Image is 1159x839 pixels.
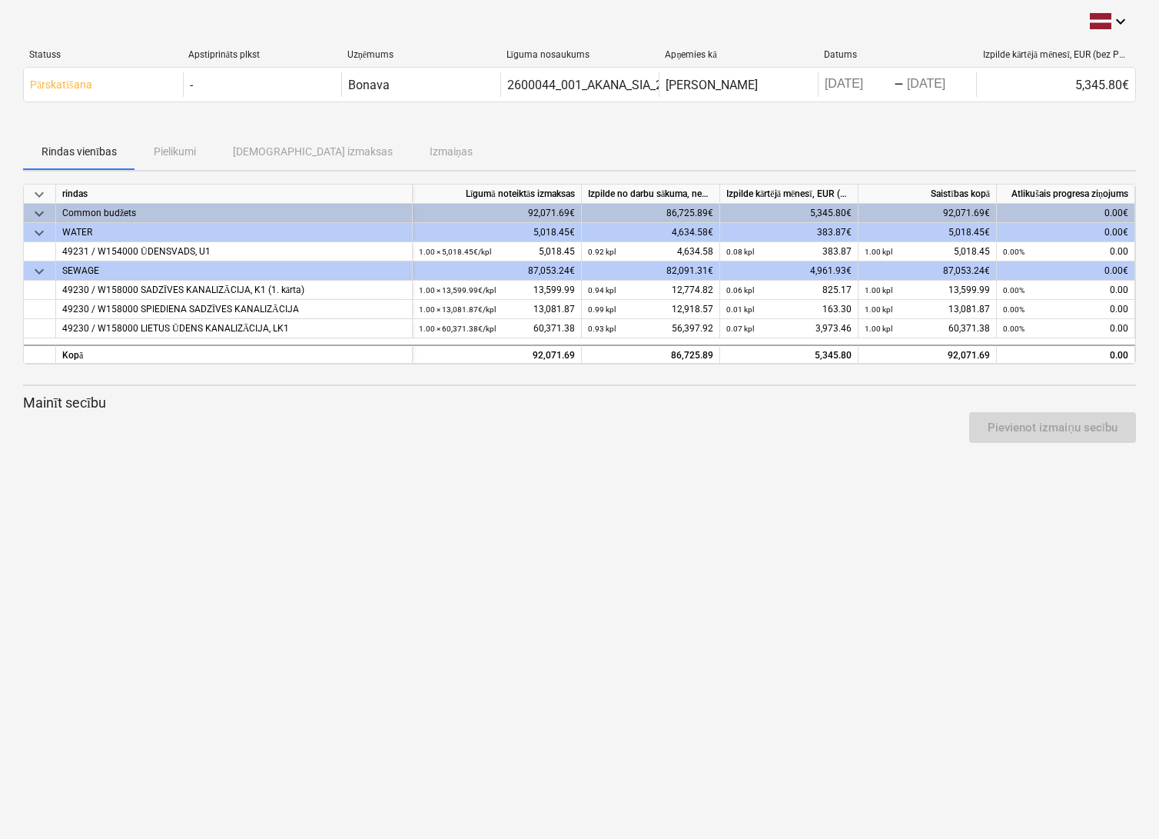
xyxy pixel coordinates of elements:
[726,305,754,314] small: 0.01 kpl
[720,223,858,242] div: 383.87€
[858,185,997,204] div: Saistības kopā
[665,49,812,61] div: Apņemies kā
[904,74,976,95] input: Beigu datums
[419,242,575,261] div: 5,018.45
[1003,281,1128,300] div: 0.00
[56,185,413,204] div: rindas
[720,204,858,223] div: 5,345.80€
[726,325,754,333] small: 0.07 kpl
[588,346,713,365] div: 86,725.89
[858,223,997,242] div: 5,018.45€
[190,78,193,92] div: -
[30,224,48,242] span: keyboard_arrow_down
[582,204,720,223] div: 86,725.89€
[588,242,713,261] div: 4,634.58
[824,49,971,60] div: Datums
[62,281,406,300] div: 49230 / W158000 SADZĪVES KANALIZĀCIJA, K1 (1. kārta)
[858,204,997,223] div: 92,071.69€
[419,346,575,365] div: 92,071.69
[588,319,713,338] div: 56,397.92
[348,78,390,92] div: Bonava
[865,281,990,300] div: 13,599.99
[858,345,997,364] div: 92,071.69
[582,185,720,204] div: Izpilde no darbu sākuma, neskaitot kārtējā mēneša izpildi
[347,49,494,61] div: Uzņēmums
[726,281,852,300] div: 825.17
[588,248,616,256] small: 0.92 kpl
[419,248,491,256] small: 1.00 × 5,018.45€ / kpl
[720,185,858,204] div: Izpilde kārtējā mēnesī, EUR (bez PVN)
[419,281,575,300] div: 13,599.99
[413,223,582,242] div: 5,018.45€
[1003,346,1128,365] div: 0.00
[894,80,904,89] div: -
[1003,286,1025,295] small: 0.00%
[726,319,852,338] div: 3,973.46
[30,185,48,204] span: keyboard_arrow_down
[62,300,406,319] div: 49230 / W158000 SPIEDIENA SADZĪVES KANALIZĀCIJA
[997,204,1135,223] div: 0.00€
[588,305,616,314] small: 0.99 kpl
[413,185,582,204] div: Līgumā noteiktās izmaksas
[56,345,413,364] div: Kopā
[23,394,1136,412] p: Mainīt secību
[822,74,894,95] input: Sākuma datums
[588,300,713,319] div: 12,918.57
[720,261,858,281] div: 4,961.93€
[1003,305,1025,314] small: 0.00%
[976,72,1135,97] div: 5,345.80€
[413,204,582,223] div: 92,071.69€
[62,242,406,261] div: 49231 / W154000 ŪDENSVADS, U1
[865,242,990,261] div: 5,018.45
[188,49,335,61] div: Apstiprināts plkst
[29,49,176,60] div: Statuss
[858,261,997,281] div: 87,053.24€
[582,223,720,242] div: 4,634.58€
[419,325,496,333] small: 1.00 × 60,371.38€ / kpl
[413,261,582,281] div: 87,053.24€
[1003,242,1128,261] div: 0.00
[30,205,48,223] span: keyboard_arrow_down
[30,77,92,93] p: Pārskatīšana
[865,300,990,319] div: 13,081.87
[726,300,852,319] div: 163.30
[588,325,616,333] small: 0.93 kpl
[582,261,720,281] div: 82,091.31€
[62,319,406,338] div: 49230 / W158000 LIETUS ŪDENS KANALIZĀCIJA, LK1
[419,300,575,319] div: 13,081.87
[30,262,48,281] span: keyboard_arrow_down
[726,242,852,261] div: 383.87
[507,78,918,92] div: 2600044_001_AKANA_SIA_20240909_Ligums_UKT_2024_MR1_LZ2_KK.pdf
[726,286,754,295] small: 0.06 kpl
[865,319,990,338] div: 60,371.38
[62,204,406,223] div: Common budžets
[666,78,758,92] div: [PERSON_NAME]
[62,223,406,242] div: WATER
[1111,12,1130,31] i: keyboard_arrow_down
[62,261,406,281] div: SEWAGE
[865,248,892,256] small: 1.00 kpl
[1003,300,1128,319] div: 0.00
[865,305,892,314] small: 1.00 kpl
[1003,319,1128,338] div: 0.00
[42,144,117,160] p: Rindas vienības
[983,49,1130,61] div: Izpilde kārtējā mēnesī, EUR (bez PVN)
[865,325,892,333] small: 1.00 kpl
[997,261,1135,281] div: 0.00€
[506,49,653,61] div: Līguma nosaukums
[1003,325,1025,333] small: 0.00%
[588,286,616,295] small: 0.94 kpl
[997,223,1135,242] div: 0.00€
[726,346,852,365] div: 5,345.80
[588,281,713,300] div: 12,774.82
[419,319,575,338] div: 60,371.38
[419,286,496,295] small: 1.00 × 13,599.99€ / kpl
[997,185,1135,204] div: Atlikušais progresa ziņojums
[726,248,754,256] small: 0.08 kpl
[865,286,892,295] small: 1.00 kpl
[1003,248,1025,256] small: 0.00%
[419,305,496,314] small: 1.00 × 13,081.87€ / kpl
